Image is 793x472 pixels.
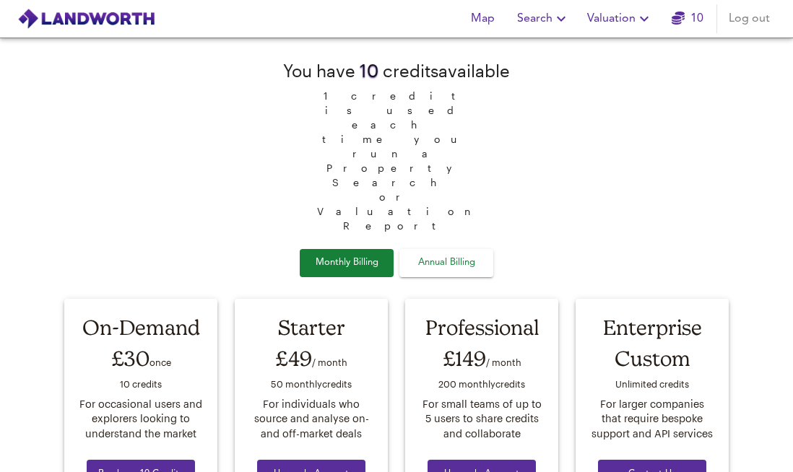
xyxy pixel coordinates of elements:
div: 50 monthly credit s [248,375,374,396]
button: Annual Billing [399,249,493,277]
span: Annual Billing [410,255,482,271]
span: 1 credit is used each time you run a Property Search or Valuation Report [310,83,483,233]
div: Enterprise [589,313,715,342]
button: Valuation [581,4,659,33]
div: £149 [419,342,545,375]
a: 10 [672,9,703,29]
div: You have credit s available [283,58,510,83]
span: Log out [729,9,770,29]
button: Map [459,4,506,33]
span: Valuation [587,9,653,29]
div: 10 credit s [78,375,204,396]
div: Professional [419,313,545,342]
span: Search [517,9,570,29]
div: Unlimited credit s [589,375,715,396]
span: 10 [360,61,378,81]
div: Custom [589,342,715,375]
span: / month [486,357,521,367]
button: Search [511,4,576,33]
span: / month [312,357,347,367]
div: Starter [248,313,374,342]
div: On-Demand [78,313,204,342]
div: £49 [248,342,374,375]
img: logo [17,8,155,30]
button: 10 [664,4,711,33]
div: £30 [78,342,204,375]
span: once [149,357,171,367]
div: For individuals who source and analyse on- and off-market deals [248,397,374,442]
div: 200 monthly credit s [419,375,545,396]
div: For occasional users and explorers looking to understand the market [78,397,204,442]
div: For larger companies that require bespoke support and API services [589,397,715,442]
div: For small teams of up to 5 users to share credits and collaborate [419,397,545,442]
button: Log out [723,4,776,33]
span: Map [465,9,500,29]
